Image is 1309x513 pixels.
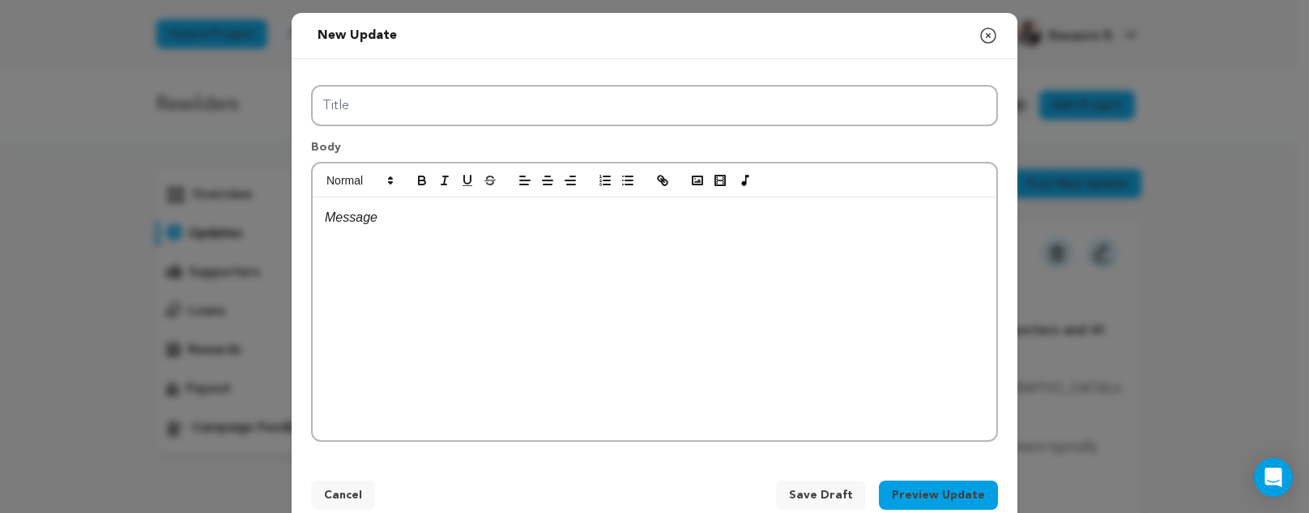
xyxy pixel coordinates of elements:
[318,29,397,42] span: New update
[1254,458,1293,497] div: Open Intercom Messenger
[311,481,375,510] button: Cancel
[789,487,853,503] span: Save Draft
[311,85,998,126] input: Title
[776,481,866,510] button: Save Draft
[879,481,998,510] button: Preview Update
[311,139,998,162] p: Body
